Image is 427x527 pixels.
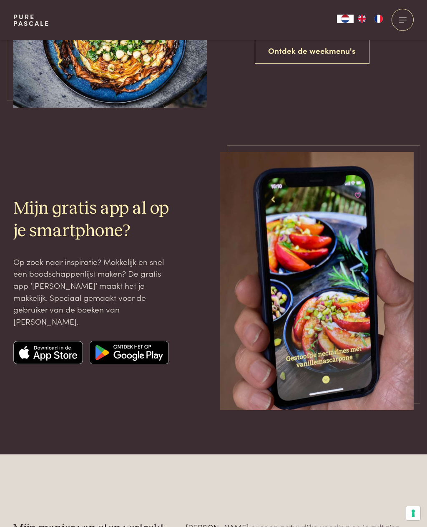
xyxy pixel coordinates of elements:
[337,15,387,23] aside: Language selected: Nederlands
[337,15,354,23] a: NL
[90,341,168,364] img: Google app store
[255,38,370,64] a: Ontdek de weekmenu's
[406,506,420,520] button: Uw voorkeuren voor toestemming voor trackingtechnologieën
[13,256,173,328] p: Op zoek naar inspiratie? Makkelijk en snel een boodschappenlijst maken? De gratis app ‘[PERSON_NA...
[370,15,387,23] a: FR
[13,341,83,364] img: Apple app store
[354,15,370,23] a: EN
[13,13,50,27] a: PurePascale
[354,15,387,23] ul: Language list
[13,198,173,242] h2: Mijn gratis app al op je smartphone?
[220,152,414,410] img: pure-pascale-naessens-IMG_1656
[337,15,354,23] div: Language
